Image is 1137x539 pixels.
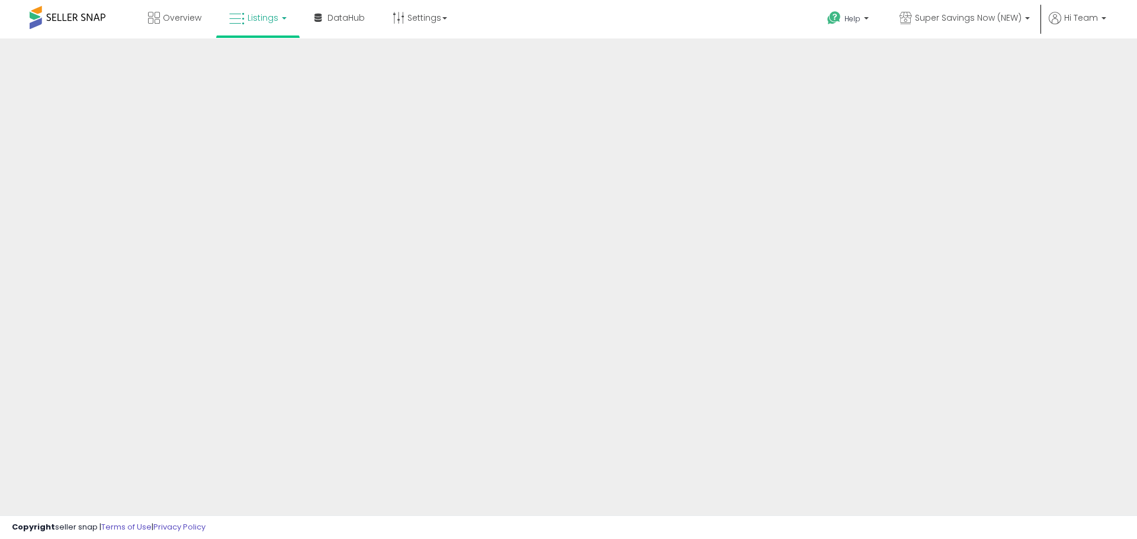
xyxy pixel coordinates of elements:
i: Get Help [827,11,841,25]
span: Overview [163,12,201,24]
a: Privacy Policy [153,521,205,532]
span: Listings [248,12,278,24]
a: Hi Team [1049,12,1106,38]
span: Help [844,14,860,24]
span: DataHub [327,12,365,24]
strong: Copyright [12,521,55,532]
a: Help [818,2,881,38]
div: seller snap | | [12,522,205,533]
a: Terms of Use [101,521,152,532]
span: Super Savings Now (NEW) [915,12,1022,24]
span: Hi Team [1064,12,1098,24]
